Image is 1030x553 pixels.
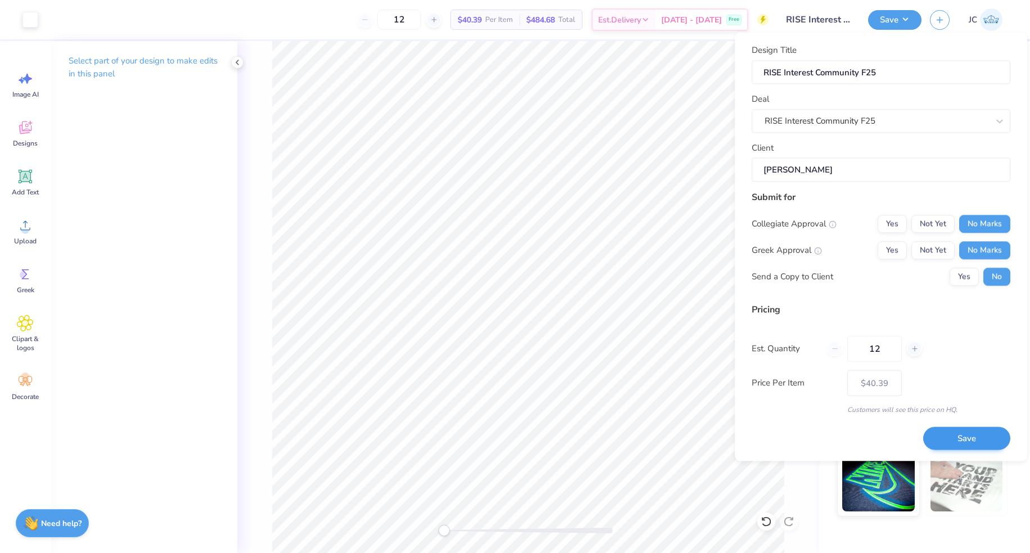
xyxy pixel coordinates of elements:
label: Price Per Item [752,377,839,389]
img: Glow in the Dark Ink [842,455,915,511]
span: Greek [17,285,34,294]
span: [DATE] - [DATE] [661,14,722,26]
label: Deal [752,93,769,106]
label: Client [752,141,774,154]
input: e.g. Ethan Linker [752,158,1010,182]
button: No Marks [959,215,1010,233]
button: Yes [950,268,979,285]
span: JC [969,13,977,26]
span: Est. Delivery [598,14,641,26]
span: Image AI [12,90,39,99]
button: Save [923,427,1010,450]
input: – – [377,10,421,30]
img: Jovie Chen [980,8,1002,31]
button: Yes [878,241,907,259]
button: Save [868,10,921,30]
div: Greek Approval [752,244,822,257]
span: Clipart & logos [7,334,44,352]
p: Select part of your design to make edits in this panel [69,55,219,80]
span: Per Item [485,14,513,26]
div: Send a Copy to Client [752,270,833,283]
button: No Marks [959,241,1010,259]
button: Not Yet [911,241,955,259]
span: $40.39 [458,14,482,26]
input: – – [847,336,902,361]
div: Collegiate Approval [752,217,837,230]
label: Est. Quantity [752,342,819,355]
span: $484.68 [526,14,555,26]
img: Water based Ink [930,455,1003,511]
span: Decorate [12,392,39,401]
label: Design Title [752,44,797,57]
div: Accessibility label [439,525,450,536]
span: Free [729,16,739,24]
div: Customers will see this price on HQ. [752,404,1010,414]
div: Pricing [752,302,1010,316]
div: Submit for [752,190,1010,203]
span: Add Text [12,188,39,197]
button: Not Yet [911,215,955,233]
span: Designs [13,139,38,148]
input: Untitled Design [777,8,860,31]
span: Upload [14,237,37,246]
button: No [983,268,1010,285]
span: Total [558,14,575,26]
strong: Need help? [41,518,82,529]
button: Yes [878,215,907,233]
a: JC [964,8,1008,31]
